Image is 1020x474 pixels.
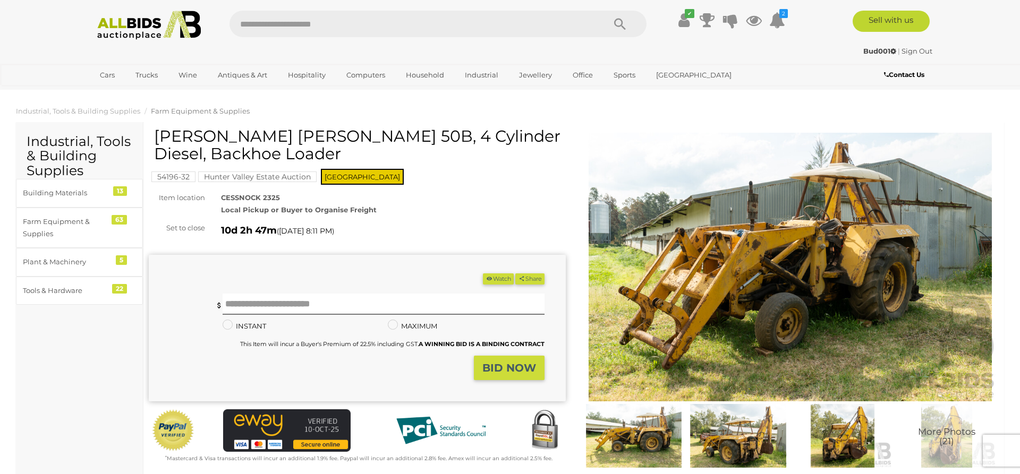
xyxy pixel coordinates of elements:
a: Trucks [129,66,165,84]
img: Massey Fergusson 50B, 4 Cylinder Diesel, Backhoe Loader [897,404,996,468]
strong: 10d 2h 47m [221,225,277,236]
small: This Item will incur a Buyer's Premium of 22.5% including GST. [240,340,545,348]
strong: BID NOW [482,361,536,374]
strong: CESSNOCK 2325 [221,193,280,202]
i: 2 [779,9,788,18]
a: Farm Equipment & Supplies 63 [16,208,143,248]
div: 5 [116,255,127,265]
b: Contact Us [884,71,924,79]
i: ✔ [685,9,694,18]
h1: [PERSON_NAME] [PERSON_NAME] 50B, 4 Cylinder Diesel, Backhoe Loader [154,127,563,162]
span: More Photos (21) [918,427,975,446]
img: Massey Fergusson 50B, 4 Cylinder Diesel, Backhoe Loader [582,133,999,401]
a: Office [566,66,600,84]
div: Set to close [141,222,213,234]
b: A WINNING BID IS A BINDING CONTRACT [419,340,545,348]
a: [GEOGRAPHIC_DATA] [649,66,738,84]
button: Watch [483,273,514,285]
label: INSTANT [223,320,266,332]
a: Industrial, Tools & Building Supplies [16,107,140,115]
mark: Hunter Valley Estate Auction [198,171,317,182]
button: Search [593,11,647,37]
div: Plant & Machinery [23,256,110,268]
a: Contact Us [884,69,927,81]
img: Allbids.com.au [91,11,207,40]
a: Antiques & Art [211,66,274,84]
strong: Local Pickup or Buyer to Organise Freight [221,205,377,214]
a: Household [399,66,451,84]
span: ( ) [277,227,334,235]
span: [DATE] 8:11 PM [279,226,332,236]
a: Sign Out [902,47,932,55]
h2: Industrial, Tools & Building Supplies [27,134,132,178]
a: ✔ [676,11,692,30]
a: Wine [172,66,204,84]
a: Farm Equipment & Supplies [151,107,250,115]
img: eWAY Payment Gateway [223,409,351,452]
a: Bud001 [863,47,898,55]
a: Industrial [458,66,505,84]
a: 54196-32 [151,173,195,181]
div: Building Materials [23,187,110,199]
a: Hospitality [281,66,333,84]
div: Tools & Hardware [23,285,110,297]
a: Hunter Valley Estate Auction [198,173,317,181]
div: 22 [112,284,127,294]
button: BID NOW [474,356,545,381]
img: Massey Fergusson 50B, 4 Cylinder Diesel, Backhoe Loader [584,404,683,468]
a: 2 [769,11,785,30]
strong: Bud001 [863,47,896,55]
a: Cars [93,66,122,84]
a: Tools & Hardware 22 [16,277,143,305]
span: [GEOGRAPHIC_DATA] [321,169,404,185]
div: Item location [141,192,213,204]
a: Building Materials 13 [16,179,143,207]
img: PCI DSS compliant [388,409,494,452]
button: Share [515,273,545,285]
li: Watch this item [483,273,514,285]
div: 13 [113,186,127,196]
small: Mastercard & Visa transactions will incur an additional 1.9% fee. Paypal will incur an additional... [165,455,552,462]
span: | [898,47,900,55]
label: MAXIMUM [388,320,437,332]
a: Jewellery [512,66,559,84]
a: Computers [339,66,392,84]
a: Sell with us [853,11,930,32]
mark: 54196-32 [151,171,195,182]
img: Secured by Rapid SSL [523,409,566,452]
a: Sports [607,66,642,84]
img: Official PayPal Seal [151,409,195,452]
div: Farm Equipment & Supplies [23,216,110,240]
div: 63 [112,215,127,225]
img: Massey Fergusson 50B, 4 Cylinder Diesel, Backhoe Loader [688,404,787,468]
img: Massey Fergusson 50B, 4 Cylinder Diesel, Backhoe Loader [793,404,892,468]
a: Plant & Machinery 5 [16,248,143,276]
a: More Photos(21) [897,404,996,468]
